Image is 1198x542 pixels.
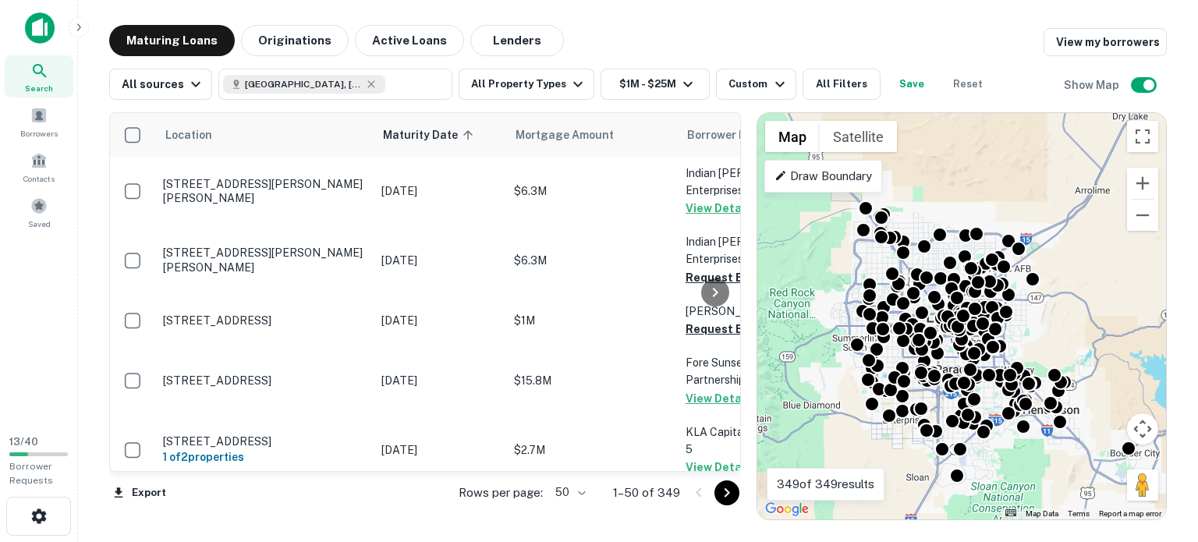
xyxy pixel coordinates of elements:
[163,448,366,466] h6: 1 of 2 properties
[887,69,937,100] button: Save your search to get updates of matches that match your search criteria.
[163,434,366,448] p: [STREET_ADDRESS]
[686,303,842,320] p: [PERSON_NAME]
[163,177,366,205] p: [STREET_ADDRESS][PERSON_NAME][PERSON_NAME]
[601,69,710,100] button: $1M - $25M
[163,314,366,328] p: [STREET_ADDRESS]
[686,320,812,338] button: Request Borrower Info
[686,423,842,458] p: KLA Capital Series LLC Series 5
[1127,121,1158,152] button: Toggle fullscreen view
[686,354,842,388] p: Fore Sunset Canyon Limited Partnership
[1064,76,1122,94] h6: Show Map
[1026,508,1058,519] button: Map Data
[765,121,820,152] button: Show street map
[687,126,769,144] span: Borrower Name
[686,199,755,218] button: View Details
[506,113,678,157] th: Mortgage Amount
[1120,417,1198,492] iframe: Chat Widget
[165,126,212,144] span: Location
[25,82,53,94] span: Search
[25,12,55,44] img: capitalize-icon.png
[686,458,755,476] button: View Details
[514,252,670,269] p: $6.3M
[245,77,362,91] span: [GEOGRAPHIC_DATA], [GEOGRAPHIC_DATA], [GEOGRAPHIC_DATA]
[470,25,564,56] button: Lenders
[761,499,813,519] a: Open this area in Google Maps (opens a new window)
[1005,509,1016,516] button: Keyboard shortcuts
[241,25,349,56] button: Originations
[459,484,543,502] p: Rows per page:
[686,389,755,408] button: View Details
[803,69,881,100] button: All Filters
[163,246,366,274] p: [STREET_ADDRESS][PERSON_NAME][PERSON_NAME]
[516,126,634,144] span: Mortgage Amount
[714,480,739,505] button: Go to next page
[5,101,73,143] a: Borrowers
[109,69,212,100] button: All sources
[5,191,73,233] a: Saved
[155,113,374,157] th: Location
[613,484,680,502] p: 1–50 of 349
[381,441,498,459] p: [DATE]
[122,75,205,94] div: All sources
[549,481,588,504] div: 50
[761,499,813,519] img: Google
[686,233,842,267] p: Indian [PERSON_NAME] Enterprises LLC
[374,113,506,157] th: Maturity Date
[716,69,796,100] button: Custom
[20,127,58,140] span: Borrowers
[9,436,38,448] span: 13 / 40
[381,182,498,200] p: [DATE]
[1099,509,1161,518] a: Report a map error
[678,113,849,157] th: Borrower Name
[757,113,1166,519] div: 0 0
[514,372,670,389] p: $15.8M
[5,55,73,97] a: Search
[1044,28,1167,56] a: View my borrowers
[514,182,670,200] p: $6.3M
[355,25,464,56] button: Active Loans
[1127,168,1158,199] button: Zoom in
[383,126,478,144] span: Maturity Date
[1127,200,1158,231] button: Zoom out
[774,167,872,186] p: Draw Boundary
[943,69,993,100] button: Reset
[728,75,789,94] div: Custom
[28,218,51,230] span: Saved
[163,374,366,388] p: [STREET_ADDRESS]
[23,172,55,185] span: Contacts
[381,252,498,269] p: [DATE]
[109,481,170,505] button: Export
[109,25,235,56] button: Maturing Loans
[5,146,73,188] a: Contacts
[686,268,812,287] button: Request Borrower Info
[9,461,53,486] span: Borrower Requests
[686,165,842,199] p: Indian [PERSON_NAME] Enterprises LLC
[381,312,498,329] p: [DATE]
[381,372,498,389] p: [DATE]
[777,475,874,494] p: 349 of 349 results
[1127,413,1158,445] button: Map camera controls
[514,312,670,329] p: $1M
[1068,509,1090,518] a: Terms
[514,441,670,459] p: $2.7M
[459,69,594,100] button: All Property Types
[820,121,897,152] button: Show satellite imagery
